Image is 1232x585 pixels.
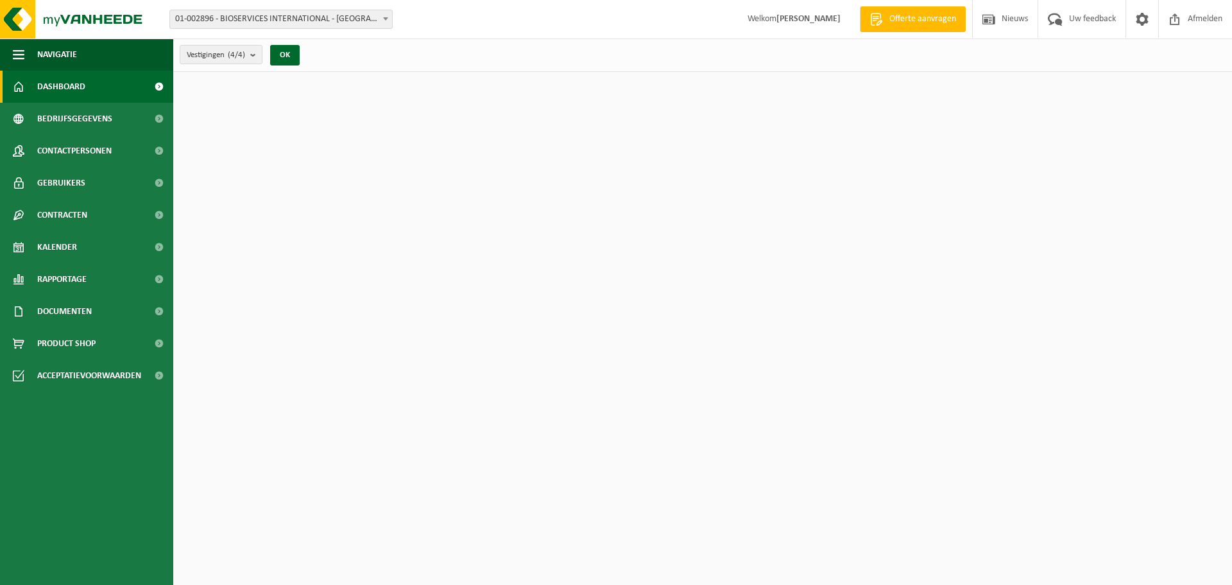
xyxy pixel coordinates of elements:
[187,46,245,65] span: Vestigingen
[37,39,77,71] span: Navigatie
[228,51,245,59] count: (4/4)
[37,231,77,263] span: Kalender
[270,45,300,65] button: OK
[37,263,87,295] span: Rapportage
[37,199,87,231] span: Contracten
[37,360,141,392] span: Acceptatievoorwaarden
[170,10,392,28] span: 01-002896 - BIOSERVICES INTERNATIONAL - VICHTE
[37,327,96,360] span: Product Shop
[37,167,85,199] span: Gebruikers
[37,71,85,103] span: Dashboard
[37,135,112,167] span: Contactpersonen
[180,45,262,64] button: Vestigingen(4/4)
[860,6,966,32] a: Offerte aanvragen
[37,295,92,327] span: Documenten
[169,10,393,29] span: 01-002896 - BIOSERVICES INTERNATIONAL - VICHTE
[886,13,959,26] span: Offerte aanvragen
[37,103,112,135] span: Bedrijfsgegevens
[776,14,841,24] strong: [PERSON_NAME]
